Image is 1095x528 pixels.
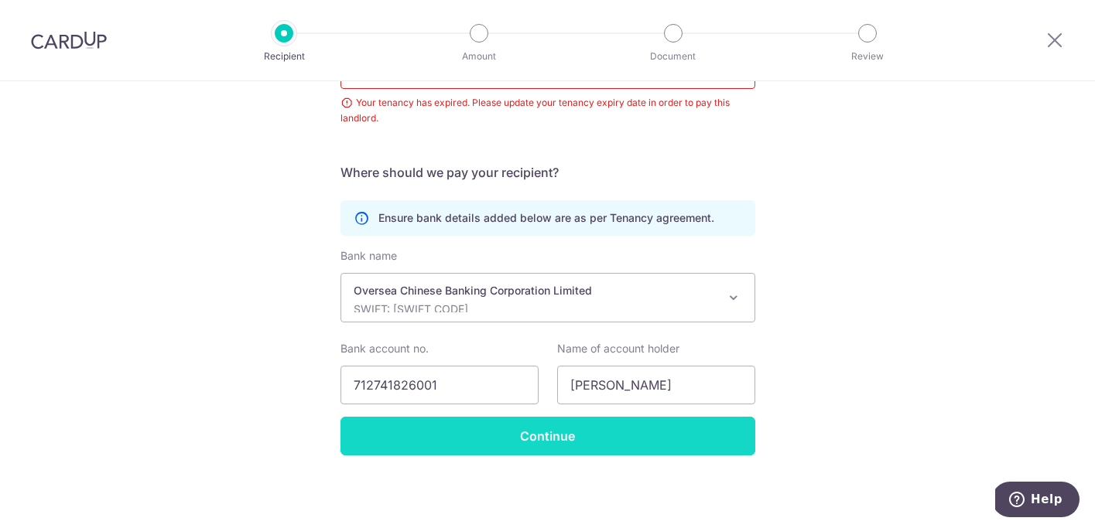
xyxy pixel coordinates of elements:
[616,49,731,64] p: Document
[340,163,755,182] h5: Where should we pay your recipient?
[995,482,1080,520] iframe: Opens a widget where you can find more information
[340,95,755,126] div: Your tenancy has expired. Please update your tenancy expiry date in order to pay this landlord.
[422,49,536,64] p: Amount
[31,31,107,49] img: CardUp
[378,210,714,226] p: Ensure bank details added below are as per Tenancy agreement.
[354,301,717,317] p: SWIFT: [SWIFT_CODE]
[340,248,397,264] label: Bank name
[810,49,925,64] p: Review
[354,283,717,298] p: Oversea Chinese Banking Corporation Limited
[227,49,341,64] p: Recipient
[340,341,429,356] label: Bank account no.
[557,341,679,356] label: Name of account holder
[340,273,755,322] span: Oversea Chinese Banking Corporation Limited
[340,417,755,455] input: Continue
[341,274,755,322] span: Oversea Chinese Banking Corporation Limited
